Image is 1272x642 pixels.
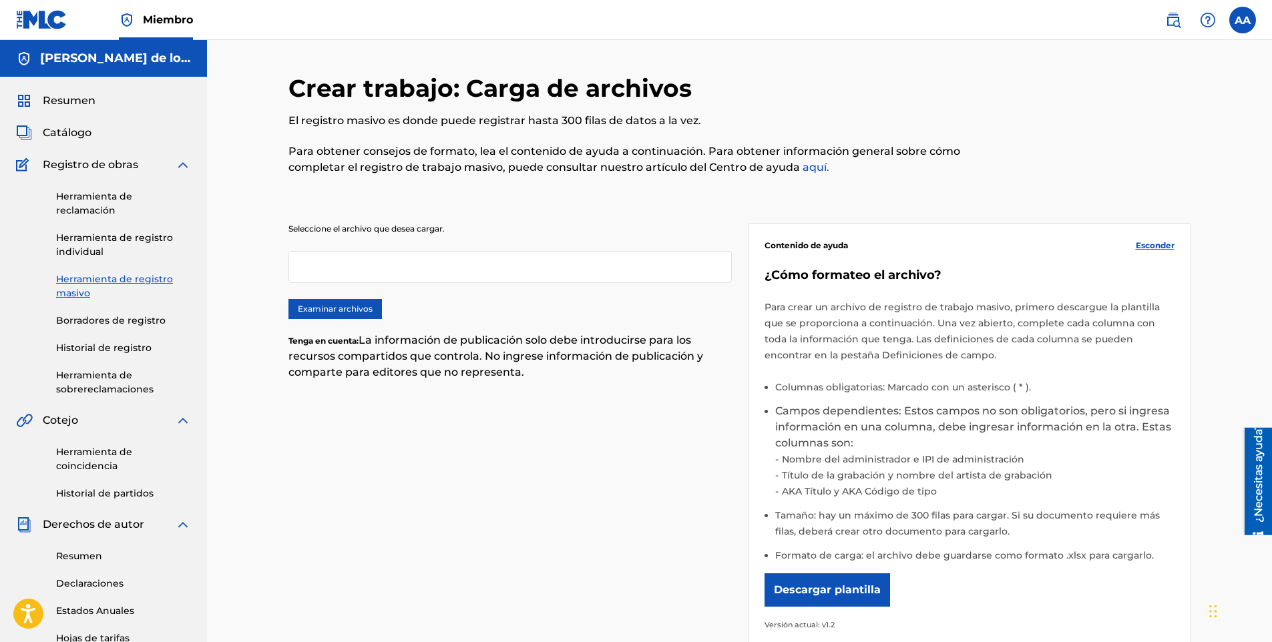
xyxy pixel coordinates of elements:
div: User Menu [1229,7,1256,33]
a: Historial de registro [56,341,191,355]
img: Ayuda [1200,12,1216,28]
span: Tenga en cuenta: [288,336,359,346]
font: Para obtener consejos de formato, lea el contenido de ayuda a continuación. Para obtener informac... [288,145,960,174]
font: La información de publicación solo debe introducirse para los recursos compartidos que controla. ... [288,334,703,378]
a: aquí. [800,161,829,174]
a: Declaraciones [56,577,191,591]
span: Esconder [1136,240,1175,252]
img: expandir [175,157,191,173]
div: Arrastrar [1209,591,1217,631]
a: Historial de partidos [56,487,191,501]
h2: Crear trabajo: Carga de archivos [288,73,698,103]
li: Título de la grabación y nombre del artista de grabación [779,467,1175,483]
li: Columnas obligatorias: Marcado con un asterisco ( * ). [775,379,1175,403]
a: CatálogoCatálogo [16,125,91,141]
p: El registro masivo es donde puede registrar hasta 300 filas de datos a la vez. [288,113,984,129]
a: Estados Anuales [56,604,191,618]
h5: Alfonso Raul Aranda De Los Santos [40,51,191,66]
a: Herramienta de coincidencia [56,445,191,473]
img: expandir [175,517,191,533]
a: Herramienta de reclamación [56,190,191,218]
a: Resumen [56,549,191,563]
button: Descargar plantilla [765,573,890,607]
img: Cotejo [16,412,33,428]
span: Cotejo [43,412,78,428]
div: Help [1195,7,1221,33]
div: Widget de chat [1205,578,1272,642]
img: Máximo titular de derechos [119,12,135,28]
li: Nombre del administrador e IPI de administración [779,451,1175,467]
a: Public Search [1160,7,1187,33]
p: Seleccione el archivo que desea cargar. [288,223,732,235]
iframe: Chat Widget [1205,578,1272,642]
p: Versión actual: v1.2 [765,617,1175,633]
img: Cuentas [16,51,32,67]
a: Borradores de registro [56,314,191,328]
label: Examinar archivos [288,299,382,319]
span: Contenido de ayuda [765,240,848,252]
iframe: Resource Center [1235,427,1272,535]
span: Registro de obras [43,157,138,173]
img: Derechos de autor [16,517,32,533]
span: Resumen [43,93,95,109]
img: Logotipo de MLC [16,10,67,29]
li: Formato de carga: el archivo debe guardarse como formato .xlsx para cargarlo. [775,547,1175,563]
a: ResumenResumen [16,93,95,109]
li: Tamaño: hay un máximo de 300 filas para cargar. Si su documento requiere más filas, deberá crear ... [775,507,1175,547]
font: Campos dependientes: Estos campos no son obligatorios, pero si ingresa información en una columna... [775,404,1171,449]
h5: ¿Cómo formateo el archivo? [765,268,1175,283]
a: Herramienta de sobrereclamaciones [56,368,191,396]
img: Resumen [16,93,32,109]
li: AKA Título y AKA Código de tipo [779,483,1175,499]
a: Herramienta de registro individual [56,231,191,259]
span: Miembro [143,12,193,27]
a: Herramienta de registro masivo [56,272,191,300]
span: Derechos de autor [43,517,144,533]
span: Catálogo [43,125,91,141]
p: Para crear un archivo de registro de trabajo masivo, primero descargue la plantilla que se propor... [765,299,1175,363]
img: expandir [175,412,191,428]
img: Catálogo [16,125,32,141]
font: aquí. [803,161,829,174]
img: Registro de obras [16,157,33,173]
img: buscar [1165,12,1181,28]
